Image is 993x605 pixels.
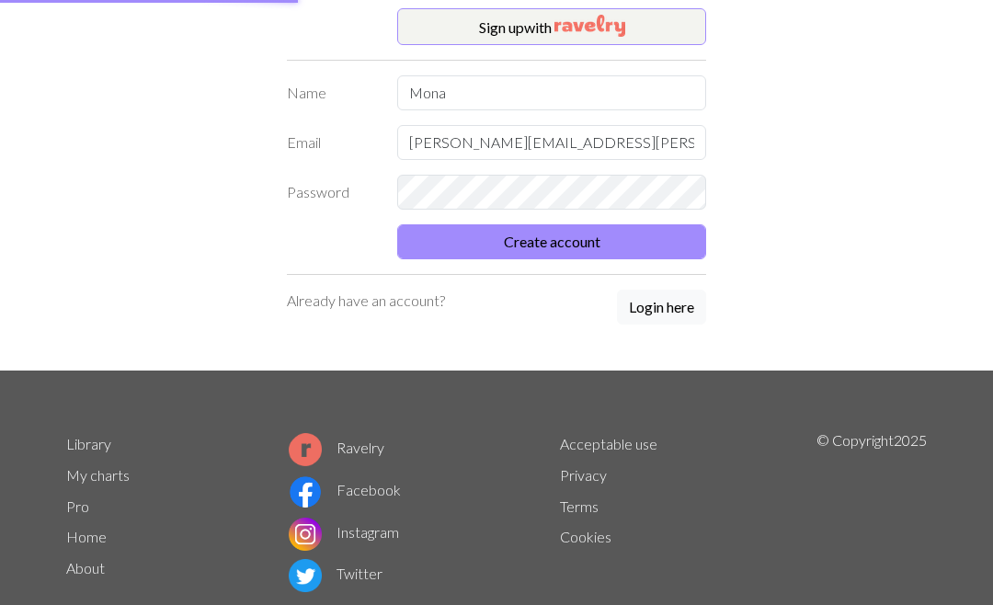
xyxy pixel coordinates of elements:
a: Acceptable use [560,435,657,452]
a: Instagram [289,523,399,541]
a: Library [66,435,111,452]
img: Twitter logo [289,559,322,592]
a: Facebook [289,481,401,498]
p: © Copyright 2025 [816,429,927,597]
img: Ravelry logo [289,433,322,466]
a: Pro [66,497,89,515]
button: Login here [617,290,706,325]
p: Already have an account? [287,290,445,312]
a: Terms [560,497,599,515]
img: Ravelry [554,15,625,37]
a: About [66,559,105,576]
a: Privacy [560,466,607,484]
label: Name [276,75,386,110]
a: My charts [66,466,130,484]
a: Login here [617,290,706,326]
a: Cookies [560,528,611,545]
a: Ravelry [289,439,384,456]
a: Home [66,528,107,545]
a: Twitter [289,565,382,582]
button: Create account [397,224,706,259]
button: Sign upwith [397,8,706,45]
img: Facebook logo [289,475,322,508]
img: Instagram logo [289,518,322,551]
label: Password [276,175,386,210]
label: Email [276,125,386,160]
